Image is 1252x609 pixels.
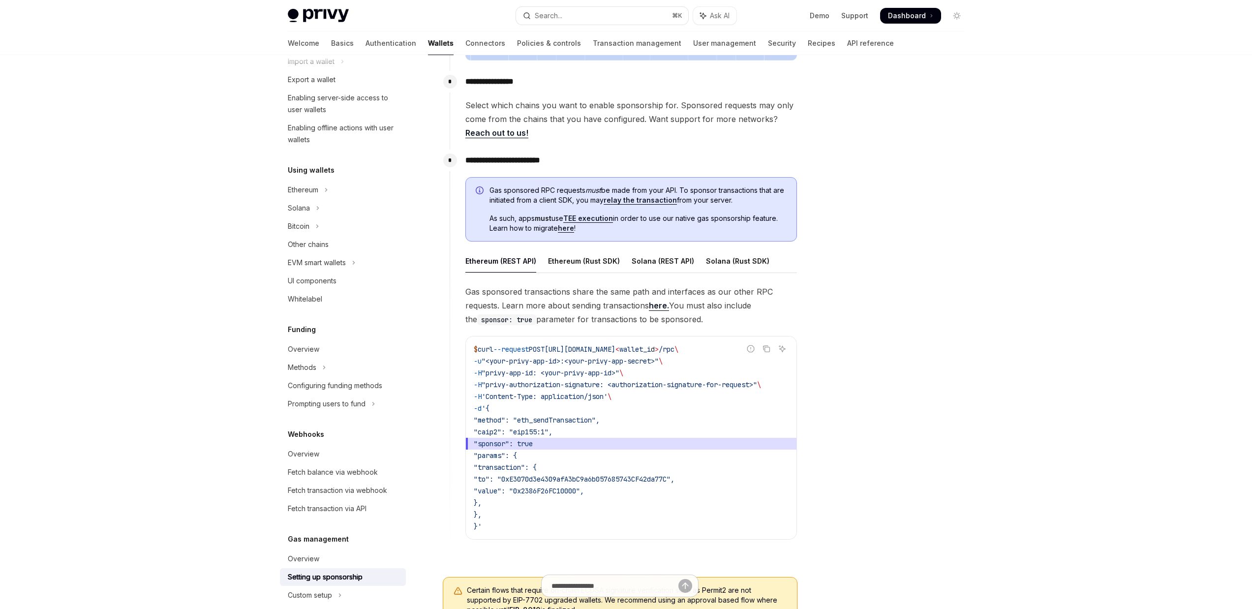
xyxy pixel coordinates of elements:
span: \ [659,357,663,365]
button: Toggle Custom setup section [280,586,406,604]
a: Recipes [808,31,835,55]
span: -H [474,392,482,401]
h5: Using wallets [288,164,335,176]
a: Wallets [428,31,454,55]
a: Policies & controls [517,31,581,55]
button: Toggle dark mode [949,8,965,24]
code: sponsor: true [477,314,536,325]
a: Connectors [465,31,505,55]
span: Dashboard [888,11,926,21]
a: Demo [810,11,829,21]
a: API reference [847,31,894,55]
input: Ask a question... [551,575,678,597]
span: "to": "0xE3070d3e4309afA3bC9a6b057685743CF42da77C", [474,475,674,484]
button: Open search [516,7,688,25]
span: \ [608,392,611,401]
div: Solana (REST API) [632,249,694,273]
span: "sponsor": true [474,439,533,448]
a: User management [693,31,756,55]
button: Toggle EVM smart wallets section [280,254,406,272]
span: "method": "eth_sendTransaction", [474,416,600,425]
div: Fetch transaction via webhook [288,485,387,496]
div: Overview [288,343,319,355]
span: "caip2": "eip155:1", [474,427,552,436]
em: must [585,186,601,194]
span: --request [493,345,529,354]
h5: Funding [288,324,316,335]
svg: Info [476,186,486,196]
a: Enabling offline actions with user wallets [280,119,406,149]
button: Toggle Solana section [280,199,406,217]
a: Authentication [366,31,416,55]
div: Bitcoin [288,220,309,232]
span: "privy-app-id: <your-privy-app-id>" [482,368,619,377]
span: }, [474,498,482,507]
button: Toggle Ethereum section [280,181,406,199]
a: Reach out to us! [465,128,528,138]
span: $ [474,345,478,354]
div: Ethereum [288,184,318,196]
a: Fetch transaction via API [280,500,406,518]
div: Search... [535,10,562,22]
span: "params": { [474,451,517,460]
span: -u [474,357,482,365]
a: Fetch transaction via webhook [280,482,406,499]
span: ⌘ K [672,12,682,20]
div: Overview [288,448,319,460]
a: Welcome [288,31,319,55]
span: d [651,345,655,354]
a: Security [768,31,796,55]
span: "transaction": { [474,463,537,472]
a: Overview [280,445,406,463]
span: -H [474,368,482,377]
h5: Webhooks [288,428,324,440]
span: Gas sponsored RPC requests be made from your API. To sponsor transactions that are initiated from... [489,185,787,205]
div: Enabling offline actions with user wallets [288,122,400,146]
a: Support [841,11,868,21]
span: "<your-privy-app-id>:<your-privy-app-secret>" [482,357,659,365]
a: Fetch balance via webhook [280,463,406,481]
a: TEE execution [563,214,613,223]
span: POST [529,345,545,354]
span: 'Content-Type: application/json' [482,392,608,401]
div: Export a wallet [288,74,336,86]
button: Report incorrect code [744,342,757,355]
div: Prompting users to fund [288,398,366,410]
img: light logo [288,9,349,23]
span: '{ [482,404,489,413]
span: Ask AI [710,11,730,21]
div: Fetch transaction via API [288,503,366,515]
a: relay the transaction [604,196,677,205]
button: Toggle Prompting users to fund section [280,395,406,413]
div: Custom setup [288,589,332,601]
div: Overview [288,553,319,565]
span: \ [619,368,623,377]
span: < [615,345,619,354]
span: "privy-authorization-signature: <authorization-signature-for-request>" [482,380,757,389]
button: Copy the contents from the code block [760,342,773,355]
div: UI components [288,275,336,287]
span: -H [474,380,482,389]
span: }' [474,522,482,531]
span: \ [757,380,761,389]
span: /rpc [659,345,674,354]
button: Toggle assistant panel [693,7,736,25]
span: }, [474,510,482,519]
button: Ask AI [776,342,789,355]
a: Enabling server-side access to user wallets [280,89,406,119]
a: Overview [280,340,406,358]
div: Solana [288,202,310,214]
div: Solana (Rust SDK) [706,249,769,273]
span: Gas sponsored transactions share the same path and interfaces as our other RPC requests. Learn mo... [465,285,797,326]
div: Other chains [288,239,329,250]
a: Basics [331,31,354,55]
a: Overview [280,550,406,568]
span: Select which chains you want to enable sponsorship for. Sponsored requests may only come from the... [465,98,797,140]
button: Toggle Methods section [280,359,406,376]
span: \ [674,345,678,354]
span: wallet_i [619,345,651,354]
span: curl [478,345,493,354]
a: Setting up sponsorship [280,568,406,586]
span: As such, apps use in order to use our native gas sponsorship feature. Learn how to migrate ! [489,213,787,233]
a: Other chains [280,236,406,253]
